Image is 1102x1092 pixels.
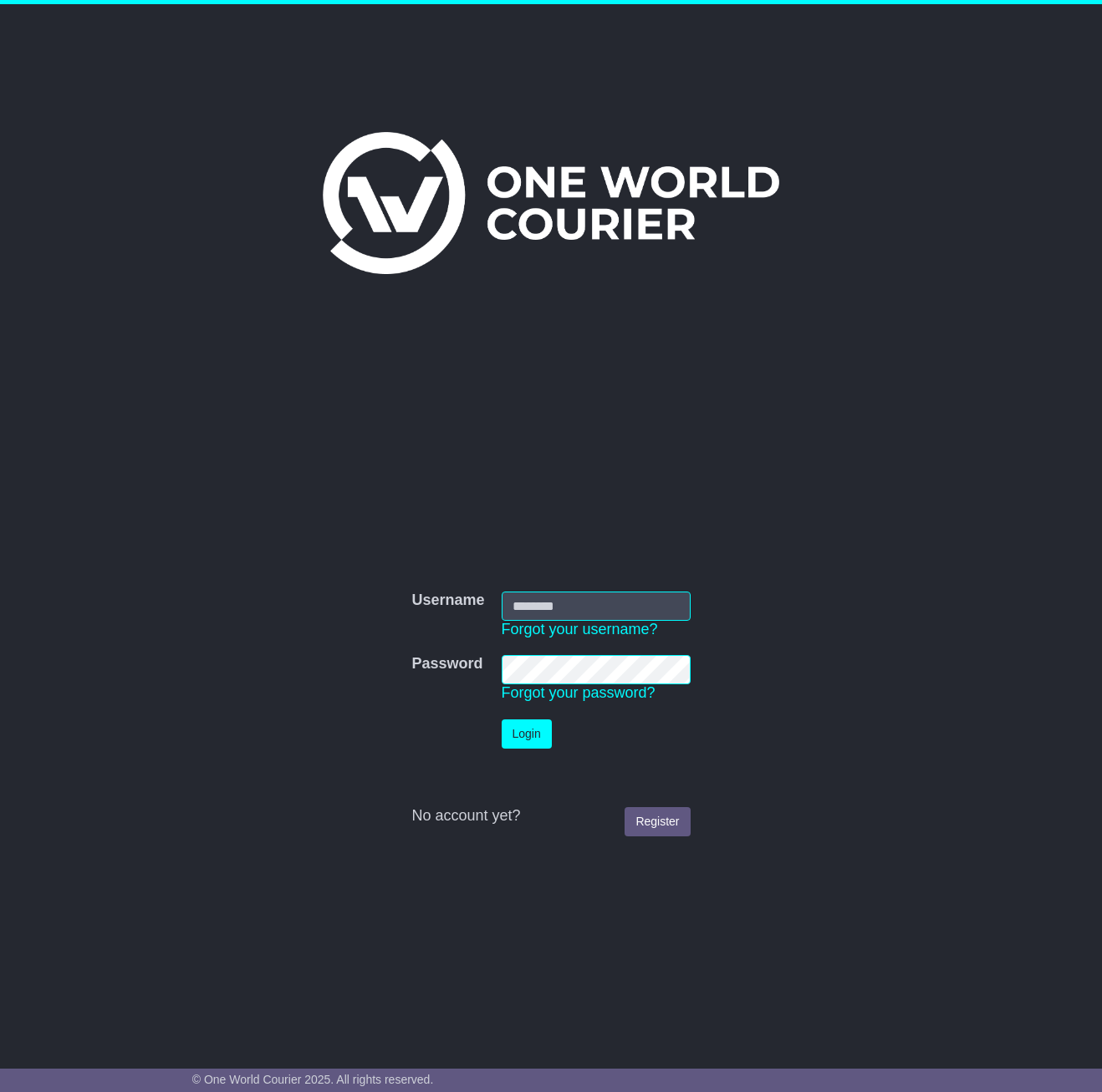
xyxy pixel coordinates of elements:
[411,807,690,825] div: No account yet?
[192,1073,434,1086] span: © One World Courier 2025. All rights reserved.
[411,592,484,610] label: Username
[502,621,658,637] a: Forgot your username?
[411,655,482,673] label: Password
[323,132,779,274] img: One World
[502,719,552,749] button: Login
[625,807,690,836] a: Register
[502,684,656,701] a: Forgot your password?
